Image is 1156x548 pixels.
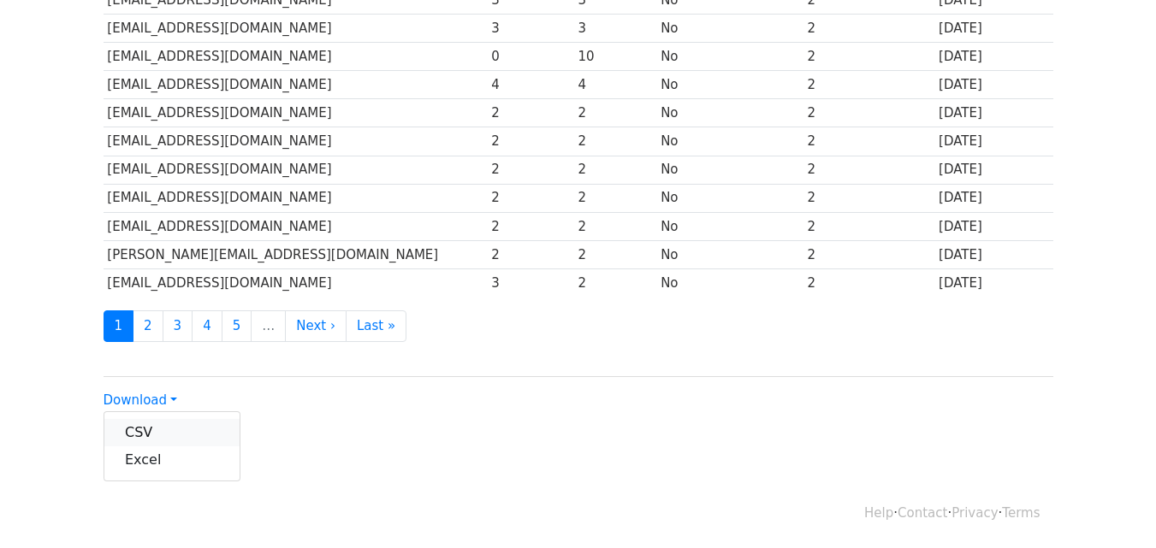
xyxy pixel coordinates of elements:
[934,43,1052,71] td: [DATE]
[934,15,1052,43] td: [DATE]
[656,212,803,240] td: No
[104,392,177,408] a: Download
[574,43,657,71] td: 10
[803,156,934,184] td: 2
[574,268,657,297] td: 2
[104,446,240,474] a: Excel
[803,127,934,156] td: 2
[656,15,803,43] td: No
[934,212,1052,240] td: [DATE]
[104,212,488,240] td: [EMAIL_ADDRESS][DOMAIN_NAME]
[574,212,657,240] td: 2
[1002,505,1040,521] a: Terms
[656,99,803,127] td: No
[487,71,573,99] td: 4
[656,156,803,184] td: No
[803,71,934,99] td: 2
[934,240,1052,268] td: [DATE]
[285,310,347,342] a: Next ›
[104,15,488,43] td: [EMAIL_ADDRESS][DOMAIN_NAME]
[951,505,998,521] a: Privacy
[487,99,573,127] td: 2
[803,212,934,240] td: 2
[934,268,1052,297] td: [DATE]
[656,43,803,71] td: No
[487,268,573,297] td: 3
[574,240,657,268] td: 2
[104,268,488,297] td: [EMAIL_ADDRESS][DOMAIN_NAME]
[934,127,1052,156] td: [DATE]
[487,184,573,212] td: 2
[104,184,488,212] td: [EMAIL_ADDRESS][DOMAIN_NAME]
[487,212,573,240] td: 2
[104,43,488,71] td: [EMAIL_ADDRESS][DOMAIN_NAME]
[346,310,406,342] a: Last »
[803,240,934,268] td: 2
[104,127,488,156] td: [EMAIL_ADDRESS][DOMAIN_NAME]
[192,310,222,342] a: 4
[104,240,488,268] td: [PERSON_NAME][EMAIL_ADDRESS][DOMAIN_NAME]
[487,156,573,184] td: 2
[803,15,934,43] td: 2
[803,268,934,297] td: 2
[574,156,657,184] td: 2
[163,310,193,342] a: 3
[1070,466,1156,548] iframe: Chat Widget
[803,99,934,127] td: 2
[656,127,803,156] td: No
[222,310,252,342] a: 5
[133,310,163,342] a: 2
[803,184,934,212] td: 2
[104,419,240,446] a: CSV
[898,505,947,521] a: Contact
[934,184,1052,212] td: [DATE]
[574,127,657,156] td: 2
[104,310,134,342] a: 1
[864,505,893,521] a: Help
[934,99,1052,127] td: [DATE]
[487,127,573,156] td: 2
[934,71,1052,99] td: [DATE]
[487,43,573,71] td: 0
[487,15,573,43] td: 3
[656,268,803,297] td: No
[574,184,657,212] td: 2
[487,240,573,268] td: 2
[934,156,1052,184] td: [DATE]
[656,184,803,212] td: No
[656,71,803,99] td: No
[574,99,657,127] td: 2
[104,71,488,99] td: [EMAIL_ADDRESS][DOMAIN_NAME]
[656,240,803,268] td: No
[574,71,657,99] td: 4
[803,43,934,71] td: 2
[104,156,488,184] td: [EMAIL_ADDRESS][DOMAIN_NAME]
[574,15,657,43] td: 3
[104,99,488,127] td: [EMAIL_ADDRESS][DOMAIN_NAME]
